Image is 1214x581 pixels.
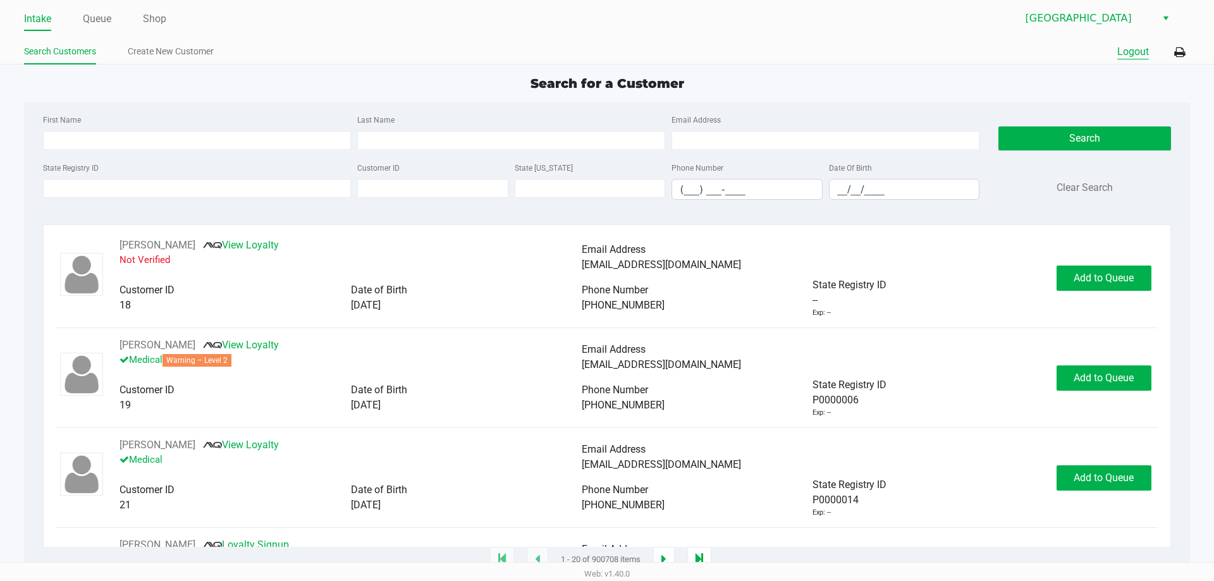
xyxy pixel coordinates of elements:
[812,393,859,408] span: P0000006
[812,508,831,518] div: Exp: --
[83,10,111,28] a: Queue
[120,284,175,296] span: Customer ID
[351,284,407,296] span: Date of Birth
[203,439,279,451] a: View Loyalty
[672,180,822,199] input: Format: (999) 999-9999
[1057,465,1151,491] button: Add to Queue
[582,399,665,411] span: [PHONE_NUMBER]
[671,114,721,126] label: Email Address
[1074,372,1134,384] span: Add to Queue
[203,339,279,351] a: View Loyalty
[582,484,648,496] span: Phone Number
[582,284,648,296] span: Phone Number
[120,299,131,311] span: 18
[120,253,582,267] p: Not Verified
[162,354,231,367] span: Warning – Level 2
[582,343,646,355] span: Email Address
[582,243,646,255] span: Email Address
[24,10,51,28] a: Intake
[582,299,665,311] span: [PHONE_NUMBER]
[582,458,741,470] span: [EMAIL_ADDRESS][DOMAIN_NAME]
[582,384,648,396] span: Phone Number
[143,10,166,28] a: Shop
[1156,7,1175,30] button: Select
[351,499,381,511] span: [DATE]
[357,114,395,126] label: Last Name
[515,162,573,174] label: State [US_STATE]
[120,453,582,467] p: Medical
[829,162,872,174] label: Date Of Birth
[203,239,279,251] a: View Loyalty
[812,293,818,308] span: --
[120,484,175,496] span: Customer ID
[671,179,823,200] kendo-maskedtextbox: Format: (999) 999-9999
[490,547,514,572] app-submit-button: Move to first page
[43,114,81,126] label: First Name
[582,543,646,555] span: Email Address
[203,539,289,551] a: Loyalty Signup
[527,547,548,572] app-submit-button: Previous
[351,299,381,311] span: [DATE]
[812,379,886,391] span: State Registry ID
[43,162,99,174] label: State Registry ID
[582,358,741,370] span: [EMAIL_ADDRESS][DOMAIN_NAME]
[1057,266,1151,291] button: Add to Queue
[351,484,407,496] span: Date of Birth
[582,443,646,455] span: Email Address
[1057,365,1151,391] button: Add to Queue
[812,479,886,491] span: State Registry ID
[530,76,684,91] span: Search for a Customer
[120,499,131,511] span: 21
[582,499,665,511] span: [PHONE_NUMBER]
[829,179,980,200] kendo-maskedtextbox: Format: MM/DD/YYYY
[128,44,214,59] a: Create New Customer
[1074,472,1134,484] span: Add to Queue
[120,384,175,396] span: Customer ID
[120,338,195,353] button: See customer info
[1057,180,1113,195] button: Clear Search
[120,238,195,253] button: See customer info
[812,492,859,508] span: P0000014
[671,162,723,174] label: Phone Number
[998,126,1170,150] button: Search
[120,437,195,453] button: See customer info
[120,353,582,367] p: Medical
[830,180,979,199] input: Format: MM/DD/YYYY
[812,308,831,319] div: Exp: --
[653,547,675,572] app-submit-button: Next
[1117,44,1149,59] button: Logout
[120,537,195,553] button: See customer info
[582,259,741,271] span: [EMAIL_ADDRESS][DOMAIN_NAME]
[351,399,381,411] span: [DATE]
[687,547,711,572] app-submit-button: Move to last page
[357,162,400,174] label: Customer ID
[1074,272,1134,284] span: Add to Queue
[584,569,630,578] span: Web: v1.40.0
[812,408,831,419] div: Exp: --
[812,279,886,291] span: State Registry ID
[351,384,407,396] span: Date of Birth
[120,399,131,411] span: 19
[24,44,96,59] a: Search Customers
[1026,11,1149,26] span: [GEOGRAPHIC_DATA]
[561,553,641,566] span: 1 - 20 of 900708 items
